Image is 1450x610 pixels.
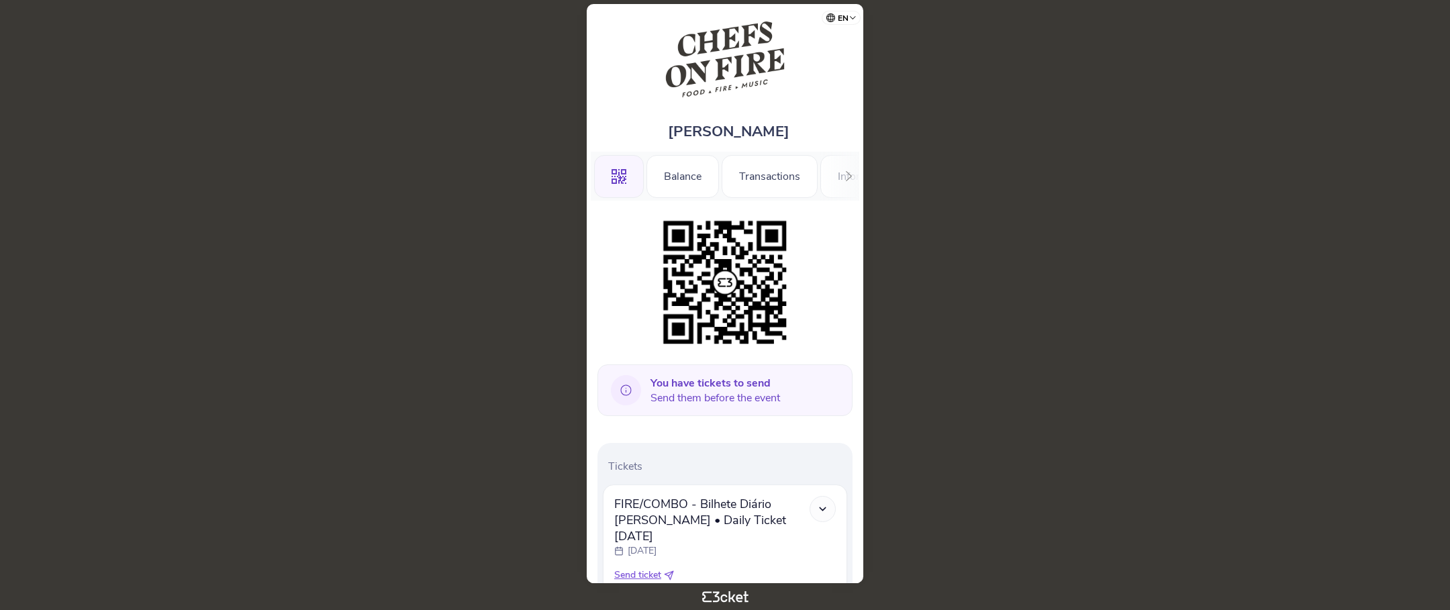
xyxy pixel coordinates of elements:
img: Chefs on Fire Cascais 2025 [665,17,786,101]
span: Send them before the event [650,376,780,405]
div: Balance [646,155,719,198]
a: Transactions [722,168,818,183]
b: You have tickets to send [650,376,771,391]
span: Send ticket [614,568,661,582]
span: [PERSON_NAME] [668,121,789,142]
div: Transactions [722,155,818,198]
span: FIRE/COMBO - Bilhete Diário [PERSON_NAME] • Daily Ticket [DATE] [614,496,810,544]
p: [DATE] [628,544,657,558]
a: Balance [646,168,719,183]
img: 41aa3c1a52c44d5a9ad0d5ca87083ff6.png [657,214,793,351]
p: Tickets [608,459,847,474]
